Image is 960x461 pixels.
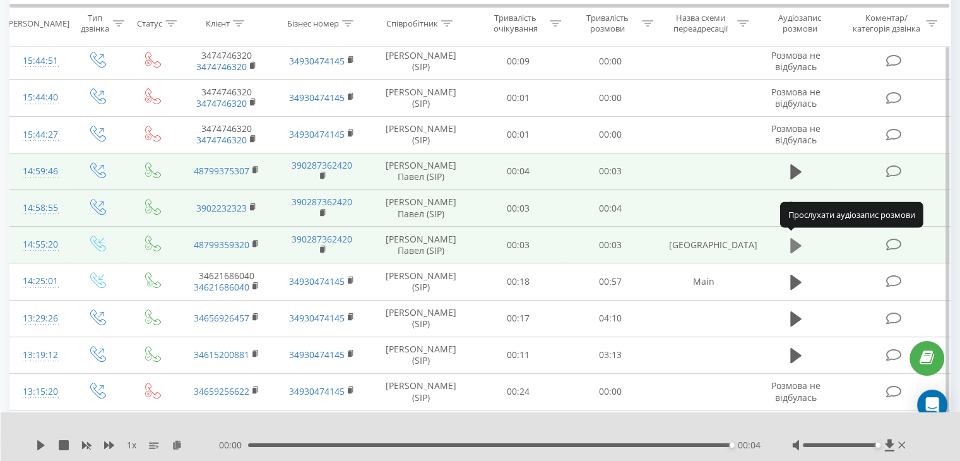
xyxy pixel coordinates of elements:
div: Прослухати аудіозапис розмови [780,202,923,227]
td: 00:00 [564,373,656,410]
div: Назва схеми переадресації [668,13,734,35]
span: Розмова не відбулась [771,380,821,403]
td: 00:24 [473,373,564,410]
td: [PERSON_NAME] Павел (SIP) [370,190,473,227]
a: 3474746320 [196,134,247,146]
div: 15:44:40 [23,85,56,110]
td: 00:03 [473,227,564,263]
a: 34930474145 [289,349,345,361]
td: [PERSON_NAME] (SIP) [370,80,473,116]
td: [PERSON_NAME] (SIP) [370,337,473,373]
td: 00:09 [473,43,564,80]
a: 34930474145 [289,55,345,67]
a: 34930474145 [289,128,345,140]
td: Main [656,263,751,300]
td: 04:10 [564,300,656,337]
td: 00:00 [564,80,656,116]
td: [PERSON_NAME] (SIP) [370,116,473,153]
a: 48799359320 [194,239,249,251]
td: 3474746320 [179,116,274,153]
td: 00:18 [473,263,564,300]
a: 390287362420 [292,233,352,245]
div: 13:15:20 [23,380,56,404]
div: 14:58:55 [23,196,56,220]
a: 390287362420 [292,159,352,171]
div: Accessibility label [730,443,735,448]
a: 390287362420 [292,196,352,208]
td: 00:34 [473,410,564,447]
span: 1 x [127,439,136,452]
td: 03:13 [564,337,656,373]
span: Розмова не відбулась [771,49,821,73]
td: 00:57 [564,263,656,300]
td: [PERSON_NAME] Павел (SIP) [370,227,473,263]
td: [PERSON_NAME] (SIP) [370,300,473,337]
td: 00:13 [564,410,656,447]
td: [PERSON_NAME] Павел (SIP) [370,153,473,189]
div: Статус [137,18,162,29]
a: 34930474145 [289,92,345,104]
div: Тривалість очікування [484,13,547,35]
div: 15:44:51 [23,49,56,73]
td: [GEOGRAPHIC_DATA] [656,227,751,263]
span: Розмова не відбулась [771,86,821,109]
div: Accessibility label [875,443,880,448]
span: 00:04 [738,439,761,452]
a: 34930474145 [289,312,345,324]
td: 00:03 [473,190,564,227]
a: 3474746320 [196,61,247,73]
div: Клієнт [206,18,230,29]
td: 3474746320 [179,43,274,80]
a: 3474746320 [196,97,247,109]
div: Open Intercom Messenger [917,390,947,420]
div: Аудіозапис розмови [763,13,837,35]
a: 34930474145 [289,275,345,287]
div: 13:19:12 [23,343,56,368]
td: 34621686040 [179,263,274,300]
div: Тип дзвінка [80,13,109,35]
td: 00:04 [473,153,564,189]
td: 00:03 [564,153,656,189]
td: [PERSON_NAME] (SIP) [370,410,473,447]
div: [PERSON_NAME] [6,18,69,29]
div: 14:59:46 [23,159,56,184]
td: 00:04 [564,190,656,227]
a: 48799375307 [194,165,249,177]
a: 34615200881 [194,349,249,361]
a: 34659256622 [194,385,249,397]
td: 00:00 [564,43,656,80]
div: Тривалість розмови [576,13,639,35]
div: 13:29:26 [23,306,56,331]
td: 00:00 [564,116,656,153]
td: [PERSON_NAME] (SIP) [370,43,473,80]
td: 3474746320 [179,80,274,116]
span: 00:00 [219,439,248,452]
td: [PERSON_NAME] (SIP) [370,373,473,410]
td: 00:01 [473,116,564,153]
div: Співробітник [386,18,438,29]
td: 00:03 [564,227,656,263]
div: 14:25:01 [23,269,56,294]
td: 00:17 [473,300,564,337]
a: 3902232323 [196,202,247,214]
a: 34656926457 [194,312,249,324]
a: 34621686040 [194,281,249,293]
a: 34930474145 [289,385,345,397]
div: Коментар/категорія дзвінка [849,13,923,35]
div: 15:44:27 [23,123,56,147]
td: [PERSON_NAME] (SIP) [370,263,473,300]
span: Розмова не відбулась [771,123,821,146]
td: 00:11 [473,337,564,373]
div: 14:55:20 [23,232,56,257]
td: 00:01 [473,80,564,116]
div: Бізнес номер [287,18,339,29]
